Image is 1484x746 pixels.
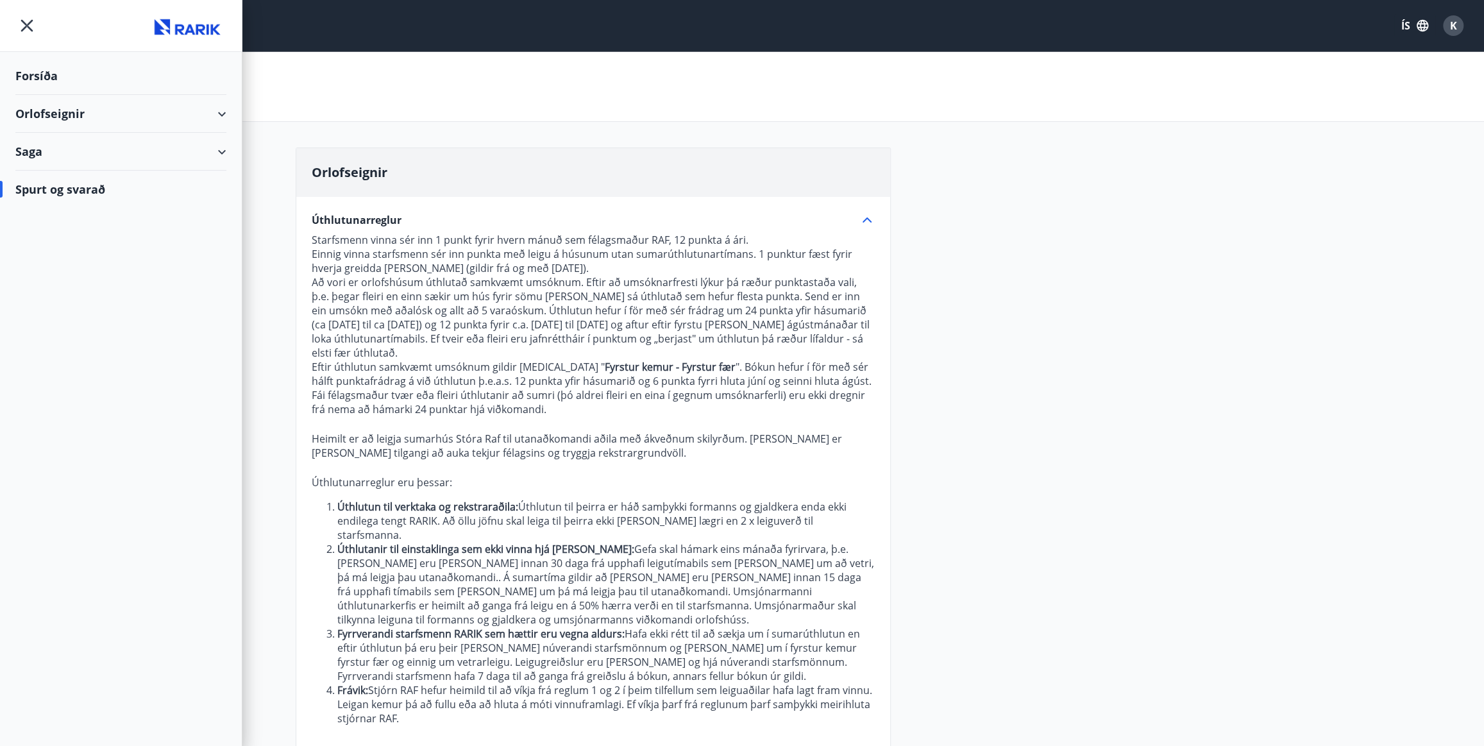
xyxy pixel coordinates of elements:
[312,432,875,460] p: Heimilt er að leigja sumarhús Stóra Raf til utanaðkomandi aðila með ákveðnum skilyrðum. [PERSON_N...
[312,164,387,181] span: Orlofseignir
[1394,14,1435,37] button: ÍS
[605,360,736,374] strong: Fyrstur kemur - Fyrstur fær
[312,475,875,489] p: Úthlutunarreglur eru þessar:
[312,212,875,228] div: Úthlutunarreglur
[337,500,518,514] strong: Úthlutun til verktaka og rekstraraðila:
[337,627,875,683] li: Hafa ekki rétt til að sækja um í sumarúthlutun en eftir úthlutun þá eru þeir [PERSON_NAME] núvera...
[337,500,875,542] li: Úthlutun til þeirra er háð samþykki formanns og gjaldkera enda ekki endilega tengt RARIK. Að öllu...
[15,171,226,208] div: Spurt og svarað
[15,57,226,95] div: Forsíða
[337,683,368,697] strong: Frávik:
[337,683,875,725] li: Stjórn RAF hefur heimild til að víkja frá reglum 1 og 2 í þeim tilfellum sem leiguaðilar hafa lag...
[337,542,634,556] strong: Úthlutanir til einstaklinga sem ekki vinna hjá [PERSON_NAME]:
[1450,19,1457,33] span: K
[312,213,401,227] span: Úthlutunarreglur
[312,360,875,416] p: Eftir úthlutun samkvæmt umsóknum gildir [MEDICAL_DATA] " ". Bókun hefur í för með sér hálft punkt...
[312,247,875,275] p: Einnig vinna starfsmenn sér inn punkta með leigu á húsunum utan sumarúthlutunartímans. 1 punktur ...
[1438,10,1469,41] button: K
[312,275,875,360] p: Að vori er orlofshúsum úthlutað samkvæmt umsóknum. Eftir að umsóknarfresti lýkur þá ræður punktas...
[312,233,875,247] p: Starfsmenn vinna sér inn 1 punkt fyrir hvern mánuð sem félagsmaður RAF, 12 punkta á ári.
[337,627,625,641] strong: Fyrrverandi starfsmenn RARIK sem hættir eru vegna aldurs:
[15,133,226,171] div: Saga
[149,14,226,40] img: union_logo
[15,95,226,133] div: Orlofseignir
[337,542,875,627] li: Gefa skal hámark eins mánaða fyrirvara, þ.e. [PERSON_NAME] eru [PERSON_NAME] innan 30 daga frá up...
[15,14,38,37] button: menu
